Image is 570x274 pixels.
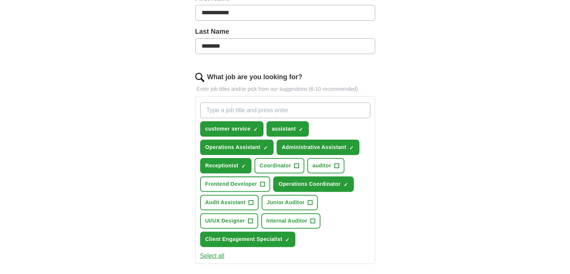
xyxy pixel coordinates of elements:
[200,213,258,229] button: UI/UX Designer
[307,158,344,173] button: auditor
[195,27,375,37] label: Last Name
[282,143,346,151] span: Administrative Assistant
[266,121,309,137] button: assistant✓
[241,163,246,169] span: ✓
[349,145,354,151] span: ✓
[278,180,341,188] span: Operations Coordinator
[253,126,258,132] span: ✓
[262,195,318,210] button: Junior Auditor
[205,217,245,225] span: UI/UX Designer
[200,251,224,260] button: Select all
[299,126,303,132] span: ✓
[285,237,290,243] span: ✓
[261,213,320,229] button: Internal Auditor
[254,158,304,173] button: Coordinator
[277,140,359,155] button: Administrative Assistant✓
[344,182,348,188] span: ✓
[195,73,204,82] img: search.png
[200,158,251,173] button: Receptionist✓
[200,140,274,155] button: Operations Assistant✓
[200,102,370,118] input: Type a job title and press enter
[205,125,251,133] span: customer service
[200,176,271,192] button: Frontend Developer
[263,145,268,151] span: ✓
[205,235,283,243] span: Client Engagement Specialist
[272,125,296,133] span: assistant
[195,85,375,93] p: Enter job titles and/or pick from our suggestions (6-10 recommended)
[200,195,259,210] button: Audit Assistant
[273,176,354,192] button: Operations Coordinator✓
[205,180,257,188] span: Frontend Developer
[205,143,260,151] span: Operations Assistant
[313,162,331,170] span: auditor
[205,162,238,170] span: Receptionist
[200,232,296,247] button: Client Engagement Specialist✓
[267,199,305,206] span: Junior Auditor
[200,121,264,137] button: customer service✓
[260,162,291,170] span: Coordinator
[207,72,302,82] label: What job are you looking for?
[205,199,245,206] span: Audit Assistant
[266,217,307,225] span: Internal Auditor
